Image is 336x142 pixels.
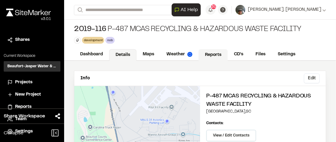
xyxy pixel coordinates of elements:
[249,49,272,60] a: Files
[137,49,160,60] a: Maps
[15,104,31,110] span: Reports
[4,129,23,137] span: Collapse
[7,64,57,69] h3: Beaufort-Jasper Water & Sewer Authority
[7,79,57,86] a: Projects
[211,4,216,10] span: 31
[228,49,249,60] a: CD's
[160,49,199,60] a: Weather
[6,9,51,16] img: rebrand.png
[15,37,30,43] span: Shares
[199,49,228,61] a: Reports
[7,91,57,98] a: New Project
[4,112,45,120] span: Share Workspace
[105,37,114,43] div: nob
[74,5,85,15] button: Search
[74,49,109,60] a: Dashboard
[206,5,215,15] button: 31
[7,104,57,110] a: Reports
[206,109,320,114] p: [GEOGRAPHIC_DATA] , SC
[206,130,256,141] button: View / Edit Contacts
[15,79,32,86] span: Projects
[6,16,51,22] div: Oh geez...please don't...
[4,53,60,59] p: Current Workspace
[80,75,90,82] p: Info
[187,52,192,57] img: precipai.png
[172,3,203,16] div: Open AI Assistant
[181,6,198,14] span: AI Help
[206,92,320,109] h2: P-487 MCAS Recycling & Hazardous Waste Facility
[74,25,106,34] span: 2019-116
[272,49,301,60] a: Settings
[236,5,326,15] button: [PERSON_NAME]. [PERSON_NAME]
[172,3,201,16] button: Open AI Assistant
[248,6,321,13] span: [PERSON_NAME]. [PERSON_NAME]
[304,73,320,83] button: Edit
[236,5,245,15] img: User
[74,37,81,44] button: Edit Tags
[74,25,301,34] div: P-487 MCAS Recycling & Hazardous Waste Facility
[15,91,41,98] span: New Project
[206,120,223,126] p: Contacts:
[82,37,104,43] div: development
[109,49,137,61] a: Details
[7,37,57,43] a: Shares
